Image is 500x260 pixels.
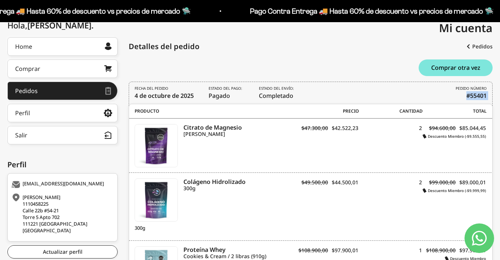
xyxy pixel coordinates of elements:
a: Home [7,37,118,56]
button: Comprar otra vez [419,59,493,76]
i: [PERSON_NAME] [183,131,294,137]
s: $49.500,00 [301,179,328,186]
span: Pagado [209,86,244,100]
span: $85.044,45 [459,124,486,131]
i: Colágeno Hidrolizado [183,178,294,185]
span: . [91,20,94,31]
div: 2 [358,124,422,139]
div: Perfil [7,159,118,170]
button: Salir [7,126,118,144]
span: $42.522,23 [332,124,358,131]
i: PEDIDO NÚMERO [456,86,487,91]
span: $97.900,01 [459,247,486,254]
b: #55401 [466,91,487,100]
span: Total [423,108,487,114]
a: Pedidos [7,82,118,100]
a: Pedidos [467,40,493,53]
span: $89.000,01 [459,179,486,186]
div: Perfil [15,110,30,116]
i: FECHA DEL PEDIDO [135,86,168,91]
a: Actualizar perfil [7,245,118,259]
div: [EMAIL_ADDRESS][DOMAIN_NAME] [11,181,112,188]
i: Descuento Miembro (-$9.999,99) [423,188,486,193]
s: $108.900,00 [298,247,328,254]
span: Comprar otra vez [431,65,480,71]
span: Mi cuenta [439,20,493,35]
a: Citrato de Magnesio - Sabor Limón [135,124,178,167]
div: Detalles del pedido [129,41,199,52]
i: Citrato de Magnesio [183,124,294,131]
span: Cantidad [359,108,423,114]
a: Citrato de Magnesio [PERSON_NAME] [183,124,294,137]
a: Perfil [7,104,118,122]
span: $44.500,01 [332,179,358,186]
i: Estado del pago: [209,86,242,91]
a: Colágeno Hidrolizado 300g [183,178,294,192]
i: Proteína Whey [183,246,294,253]
i: Descuento Miembro (-$9.555,55) [423,134,486,139]
s: $99.000,00 [429,179,456,186]
div: [PERSON_NAME] 1110458225 Calle 22b #54-21 Torre 5 Apto 702 111221 [GEOGRAPHIC_DATA] [GEOGRAPHIC_D... [11,194,112,234]
s: $108.900,00 [426,247,456,254]
a: Proteína Whey Cookies & Cream / 2 libras (910g) [183,246,294,260]
s: $47.300,00 [301,124,328,131]
span: Completado [259,86,296,100]
img: Colágeno Hidrolizado - 300g [135,179,178,221]
span: [PERSON_NAME] [27,20,94,31]
div: Pedidos [15,88,38,94]
p: Pago Contra Entrega 🚚 Hasta 60% de descuento vs precios de mercado 🛸 [250,5,493,17]
div: 2 [358,178,422,193]
img: Citrato de Magnesio - Sabor Limón [135,124,178,167]
i: 300g [183,185,294,192]
s: $94.600,00 [429,124,456,131]
i: Cookies & Cream / 2 libras (910g) [183,253,294,260]
span: Producto [135,108,295,114]
div: Hola, [7,21,94,30]
time: 4 de octubre de 2025 [135,92,194,100]
span: Precio [295,108,359,114]
div: Salir [15,132,27,138]
div: Home [15,44,32,49]
a: Comprar [7,59,118,78]
span: 300g [135,225,294,232]
div: Comprar [15,66,40,72]
span: $97.900,01 [332,247,358,254]
i: Estado del envío: [259,86,294,91]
